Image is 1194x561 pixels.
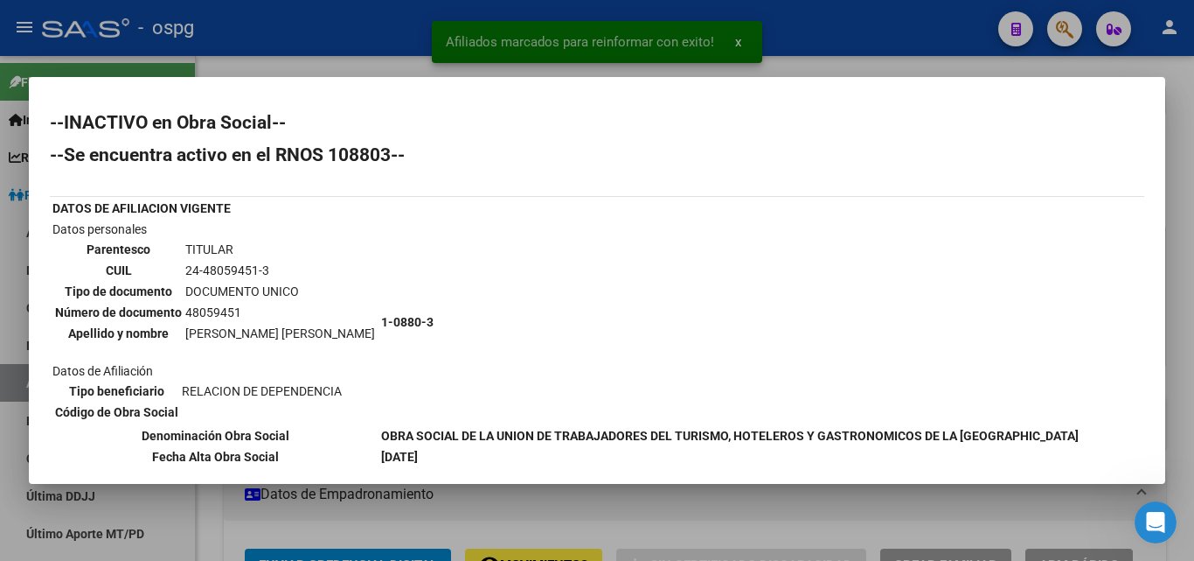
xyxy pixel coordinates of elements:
[184,261,376,280] td: 24-48059451-3
[184,303,376,322] td: 48059451
[54,403,179,422] th: Código de Obra Social
[54,324,183,343] th: Apellido y nombre
[54,261,183,280] th: CUIL
[52,201,231,215] b: DATOS DE AFILIACION VIGENTE
[54,382,179,401] th: Tipo beneficiario
[54,303,183,322] th: Número de documento
[181,382,343,401] td: RELACION DE DEPENDENCIA
[50,114,1144,131] h2: --INACTIVO en Obra Social--
[184,282,376,301] td: DOCUMENTO UNICO
[52,220,378,424] td: Datos personales Datos de Afiliación
[52,447,378,466] th: Fecha Alta Obra Social
[381,450,418,464] b: [DATE]
[54,240,183,259] th: Parentesco
[184,324,376,343] td: [PERSON_NAME] [PERSON_NAME]
[52,426,378,445] th: Denominación Obra Social
[50,146,1144,164] h2: --Se encuentra activo en el RNOS 108803--
[381,429,1079,443] b: OBRA SOCIAL DE LA UNION DE TRABAJADORES DEL TURISMO, HOTELEROS Y GASTRONOMICOS DE LA [GEOGRAPHIC_...
[184,240,376,259] td: TITULAR
[1135,501,1177,543] iframe: Intercom live chat
[54,282,183,301] th: Tipo de documento
[381,315,434,329] b: 1-0880-3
